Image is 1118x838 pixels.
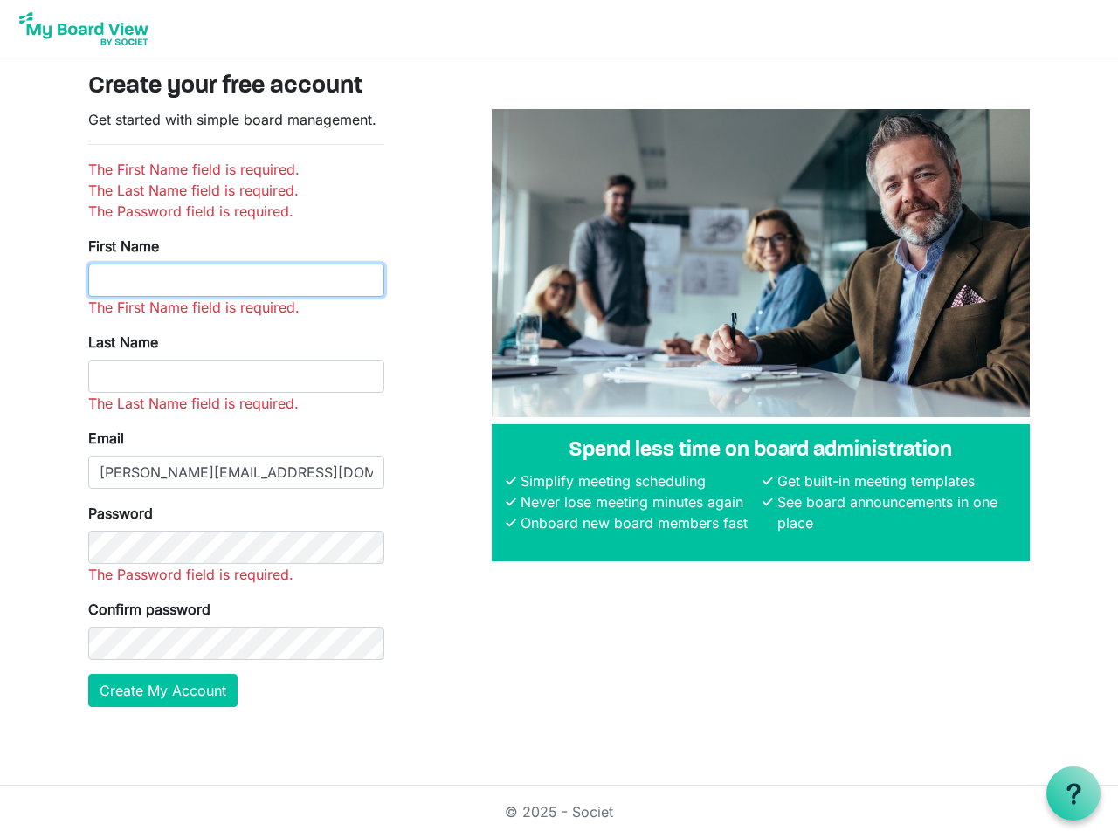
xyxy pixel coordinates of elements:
h3: Create your free account [88,72,1030,102]
img: A photograph of board members sitting at a table [492,109,1030,417]
img: My Board View Logo [14,7,154,51]
li: Never lose meeting minutes again [516,491,759,512]
h4: Spend less time on board administration [506,438,1016,464]
li: Simplify meeting scheduling [516,471,759,491]
li: The Last Name field is required. [88,180,384,201]
span: Get started with simple board management. [88,111,376,128]
li: Get built-in meeting templates [773,471,1016,491]
span: The First Name field is required. [88,299,300,316]
li: The Password field is required. [88,201,384,222]
span: The Last Name field is required. [88,395,299,412]
li: The First Name field is required. [88,159,384,180]
label: Password [88,503,153,524]
label: Last Name [88,332,158,353]
label: Confirm password [88,599,210,620]
label: First Name [88,236,159,257]
a: © 2025 - Societ [505,803,613,821]
li: See board announcements in one place [773,491,1016,533]
label: Email [88,428,124,449]
span: The Password field is required. [88,566,293,583]
li: Onboard new board members fast [516,512,759,533]
button: Create My Account [88,674,238,707]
